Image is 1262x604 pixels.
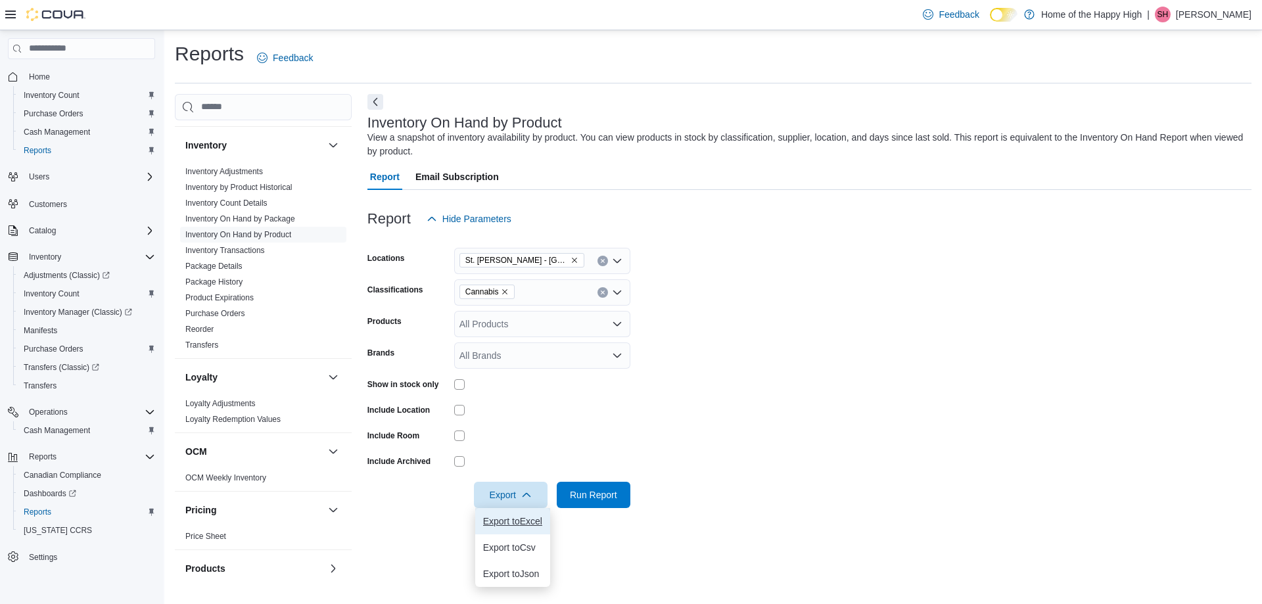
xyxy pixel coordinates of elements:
span: Users [24,169,155,185]
span: Purchase Orders [18,341,155,357]
button: Clear input [597,256,608,266]
span: Cash Management [24,425,90,436]
button: Catalog [3,221,160,240]
a: OCM Weekly Inventory [185,473,266,482]
span: Inventory Manager (Classic) [18,304,155,320]
a: Loyalty Redemption Values [185,415,281,424]
a: Inventory Transactions [185,246,265,255]
span: Dashboards [18,486,155,501]
span: Catalog [24,223,155,239]
a: Price Sheet [185,532,226,541]
span: Washington CCRS [18,523,155,538]
span: St. [PERSON_NAME] - [GEOGRAPHIC_DATA] - Fire & Flower [465,254,568,267]
a: Inventory Count [18,286,85,302]
span: Reports [29,452,57,462]
button: Hide Parameters [421,206,517,232]
button: OCM [325,444,341,459]
label: Include Room [367,430,419,441]
span: Purchase Orders [18,106,155,122]
span: Canadian Compliance [18,467,155,483]
a: Inventory Manager (Classic) [18,304,137,320]
button: [US_STATE] CCRS [13,521,160,540]
button: Purchase Orders [13,340,160,358]
span: [US_STATE] CCRS [24,525,92,536]
button: Reports [3,448,160,466]
span: Inventory Count [18,87,155,103]
label: Classifications [367,285,423,295]
a: Package History [185,277,243,287]
button: Reports [24,449,62,465]
span: Run Report [570,488,617,501]
span: Adjustments (Classic) [18,267,155,283]
label: Include Location [367,405,430,415]
label: Locations [367,253,405,264]
span: Hide Parameters [442,212,511,225]
a: Home [24,69,55,85]
a: Transfers (Classic) [18,360,105,375]
span: Cannabis [465,285,499,298]
span: St. Albert - Inglewood Square - Fire & Flower [459,253,584,267]
span: Loyalty Redemption Values [185,414,281,425]
span: Purchase Orders [24,344,83,354]
a: Inventory Count Details [185,198,268,208]
span: Operations [24,404,155,420]
p: [PERSON_NAME] [1176,7,1251,22]
span: Cash Management [18,124,155,140]
span: Home [24,68,155,85]
a: Adjustments (Classic) [13,266,160,285]
button: Inventory Count [13,285,160,303]
h3: OCM [185,445,207,458]
a: Inventory On Hand by Product [185,230,291,239]
span: Inventory [29,252,61,262]
button: Inventory [24,249,66,265]
span: Reports [24,145,51,156]
a: Customers [24,197,72,212]
button: Reports [13,141,160,160]
span: Inventory Manager (Classic) [24,307,132,317]
a: Loyalty Adjustments [185,399,256,408]
label: Show in stock only [367,379,439,390]
span: Inventory by Product Historical [185,182,292,193]
h3: Pricing [185,503,216,517]
p: Home of the Happy High [1041,7,1142,22]
a: Canadian Compliance [18,467,106,483]
button: Open list of options [612,319,622,329]
a: Cash Management [18,423,95,438]
a: Settings [24,549,62,565]
span: Report [370,164,400,190]
button: Home [3,67,160,86]
a: Transfers [185,340,218,350]
a: Dashboards [13,484,160,503]
button: Operations [3,403,160,421]
span: Reports [18,504,155,520]
span: Reports [24,449,155,465]
button: Inventory [325,137,341,153]
a: Inventory Adjustments [185,167,263,176]
button: Open list of options [612,350,622,361]
button: Remove Cannabis from selection in this group [501,288,509,296]
button: Cash Management [13,421,160,440]
h3: Report [367,211,411,227]
a: Cash Management [18,124,95,140]
span: Inventory Count [24,289,80,299]
input: Dark Mode [990,8,1017,22]
button: Export toJson [475,561,550,587]
button: Inventory Count [13,86,160,105]
a: Transfers (Classic) [13,358,160,377]
span: Cash Management [24,127,90,137]
span: Transfers [18,378,155,394]
button: Users [3,168,160,186]
a: Product Expirations [185,293,254,302]
span: Inventory On Hand by Package [185,214,295,224]
span: Customers [29,199,67,210]
button: Users [24,169,55,185]
span: Settings [24,549,155,565]
a: Dashboards [18,486,82,501]
button: Transfers [13,377,160,395]
a: Inventory Count [18,87,85,103]
button: Run Report [557,482,630,508]
label: Products [367,316,402,327]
